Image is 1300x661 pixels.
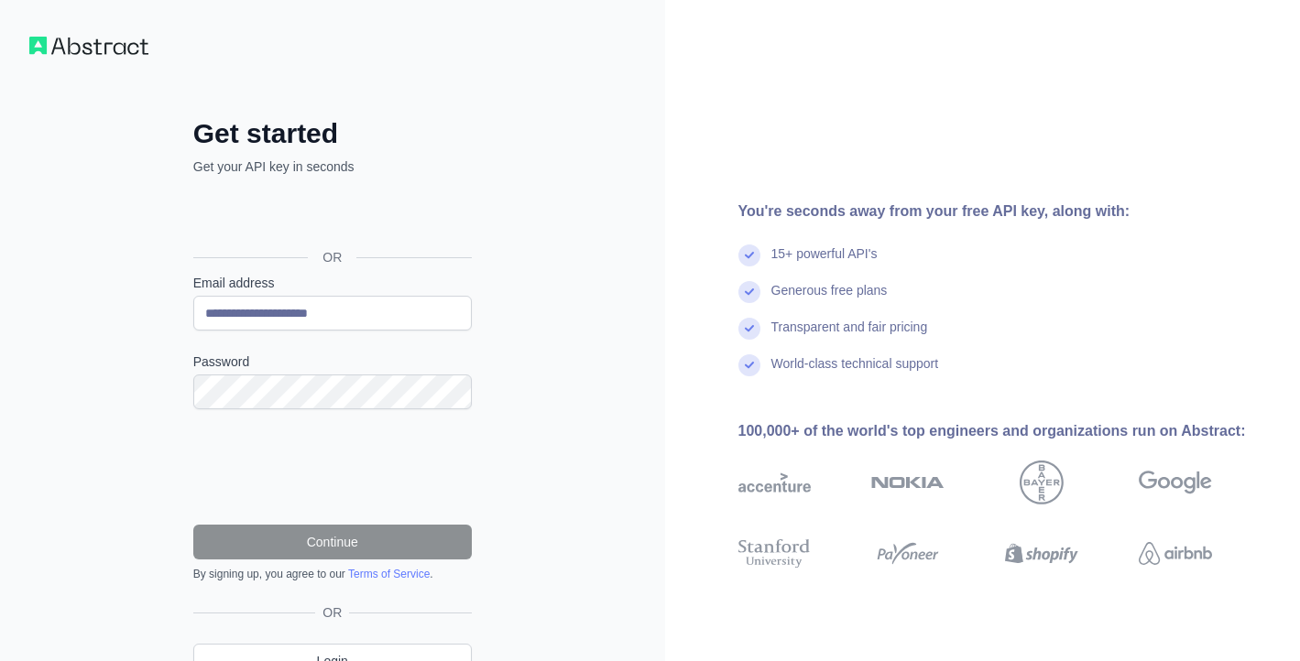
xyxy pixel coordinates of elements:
img: shopify [1005,536,1078,572]
img: stanford university [738,536,812,572]
label: Password [193,352,472,371]
div: By signing up, you agree to our . [193,567,472,581]
iframe: Sign in with Google Button [184,196,477,236]
button: Continue [193,525,472,559]
img: check mark [738,244,760,266]
img: bayer [1020,461,1064,504]
img: Workflow [29,37,148,55]
div: 100,000+ of the world's top engineers and organizations run on Abstract: [738,420,1272,442]
a: Terms of Service [348,568,430,580]
img: accenture [738,461,812,504]
div: You're seconds away from your free API key, along with: [738,200,1272,222]
img: check mark [738,281,760,303]
iframe: reCAPTCHA [193,431,472,503]
div: 15+ powerful API's [771,244,878,281]
div: Transparent and fair pricing [771,318,928,354]
p: Get your API key in seconds [193,157,472,176]
label: Email address [193,274,472,292]
span: OR [315,603,349,622]
img: nokia [871,461,945,504]
span: OR [308,248,356,266]
img: payoneer [871,536,945,572]
div: World-class technical support [771,354,939,391]
img: airbnb [1139,536,1212,572]
img: check mark [738,354,760,376]
div: Generous free plans [771,281,888,318]
img: google [1139,461,1212,504]
img: check mark [738,318,760,340]
h2: Get started [193,117,472,150]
